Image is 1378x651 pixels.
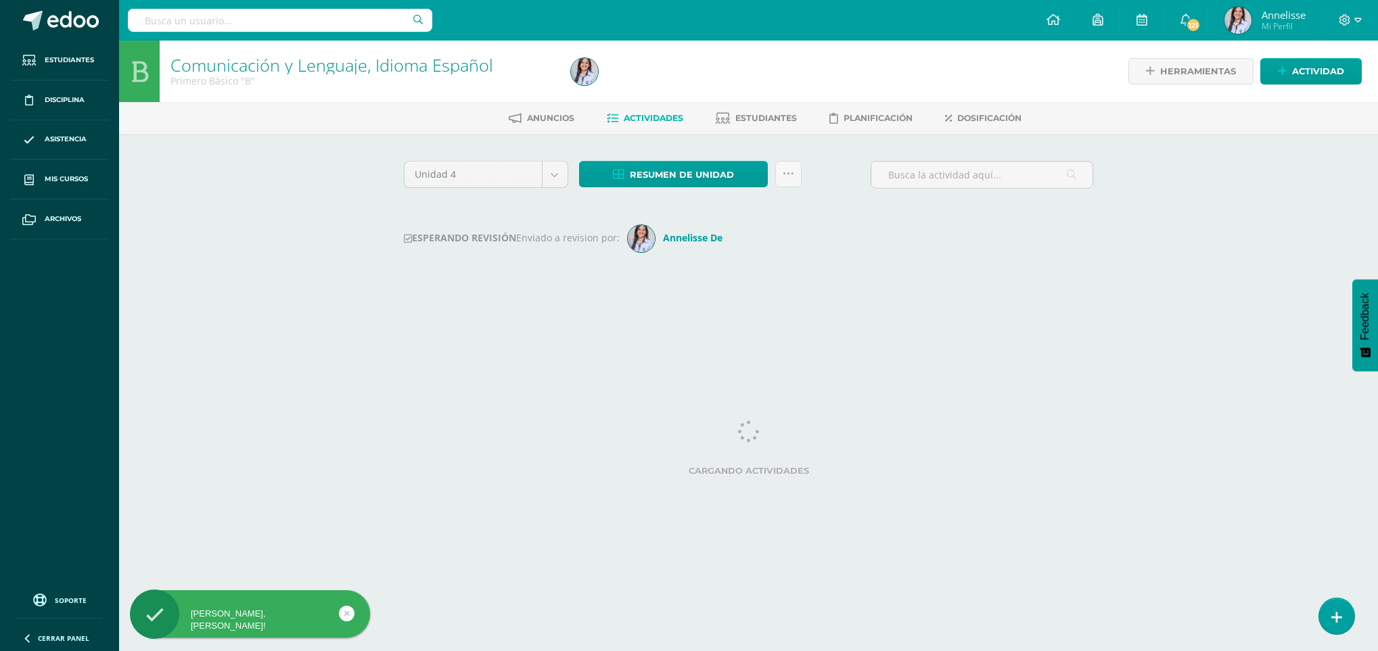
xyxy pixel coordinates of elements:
div: [PERSON_NAME], [PERSON_NAME]! [130,608,370,632]
button: Feedback - Mostrar encuesta [1352,279,1378,371]
span: Estudiantes [45,55,94,66]
span: Mis cursos [45,174,88,185]
span: Enviado a revision por: [516,231,620,244]
a: Mis cursos [11,160,108,199]
span: Anuncios [527,113,574,123]
span: Mi Perfil [1262,20,1306,32]
a: Anuncios [509,107,574,129]
span: Soporte [55,596,87,605]
a: Asistencia [11,120,108,160]
h1: Comunicación y Lenguaje, Idioma Español [170,55,555,74]
a: Estudiantes [11,41,108,80]
span: Dosificación [957,113,1021,123]
a: Resumen de unidad [579,161,768,187]
a: Archivos [11,199,108,239]
a: Planificación [829,107,913,129]
a: Dosificación [945,107,1021,129]
a: Estudiantes [716,107,797,129]
span: Actividad [1292,59,1344,84]
a: Soporte [16,590,103,608]
input: Busca un usuario... [128,9,432,32]
a: Comunicación y Lenguaje, Idioma Español [170,53,493,76]
input: Busca la actividad aquí... [871,162,1093,188]
a: Annelisse De [628,231,728,244]
span: Annelisse [1262,8,1306,22]
span: Feedback [1359,293,1371,340]
strong: ESPERANDO REVISIÓN [404,231,516,244]
span: Resumen de unidad [630,162,734,187]
img: 0c69fd4d76facfecab8f8d0e181970ee.png [628,225,655,252]
a: Actividad [1260,58,1362,85]
span: Disciplina [45,95,85,105]
label: Cargando actividades [404,466,1094,476]
span: Archivos [45,214,81,224]
span: Cerrar panel [38,633,89,643]
strong: Annelisse De [663,231,722,244]
a: Disciplina [11,80,108,120]
span: Estudiantes [735,113,797,123]
img: ce85313aab1a127fef2f1313fe16fa65.png [571,58,598,85]
a: Unidad 4 [405,162,568,187]
span: Unidad 4 [415,162,532,187]
div: Primero Básico 'B' [170,74,555,87]
span: Actividades [624,113,683,123]
span: Herramientas [1160,59,1236,84]
span: 121 [1186,18,1201,32]
a: Actividades [607,107,683,129]
span: Planificación [844,113,913,123]
img: ce85313aab1a127fef2f1313fe16fa65.png [1224,7,1251,34]
a: Herramientas [1128,58,1254,85]
span: Asistencia [45,134,87,145]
